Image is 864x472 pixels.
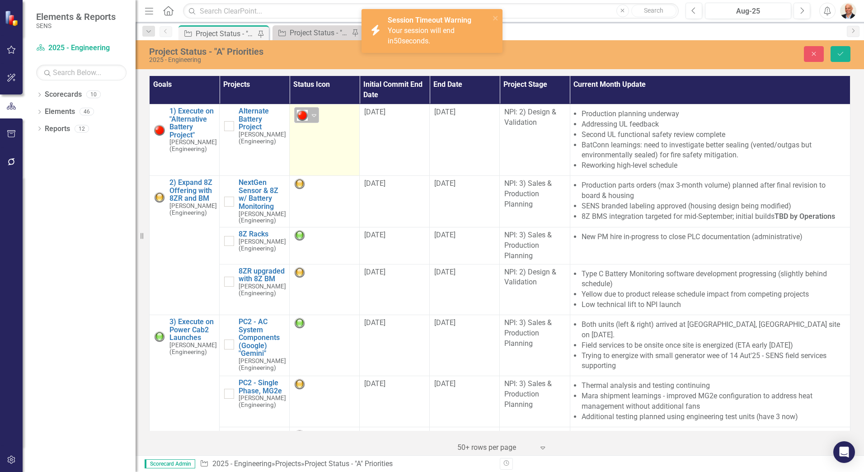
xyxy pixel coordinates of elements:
[297,110,308,121] img: Red: Critical Issues/Off-Track
[294,318,305,329] img: Green: On Track
[183,3,679,19] input: Search ClearPoint...
[169,139,217,152] small: [PERSON_NAME] (Engineering)
[364,430,385,439] span: [DATE]
[275,27,349,38] a: Project Status - "B" Priorities
[239,267,286,283] a: 8ZR upgraded with 8Z BM
[239,230,286,238] a: 8Z Racks
[294,230,305,241] img: Green: On Track
[364,179,385,188] span: [DATE]
[239,379,286,395] a: PC2 - Single Phase, MG2e
[239,107,286,131] a: Alternate Battery Project
[169,203,217,216] small: [PERSON_NAME] (Engineering)
[239,395,286,408] small: [PERSON_NAME] (Engineering)
[239,131,286,145] small: [PERSON_NAME] (Engineering)
[775,212,835,221] strong: TBD by Operations
[45,107,75,117] a: Elements
[833,441,855,463] div: Open Intercom Messenger
[582,160,845,171] li: Reworking high-level schedule
[582,340,845,351] li: Field services to be onsite once site is energized (ETA early [DATE])
[582,300,845,310] li: Low technical lift to NPI launch
[582,201,845,212] li: SENS branded labeling approved (housing design being modified)
[196,28,255,39] div: Project Status - "A" Priorities
[434,318,455,327] span: [DATE]
[36,22,116,29] small: SENS
[364,108,385,116] span: [DATE]
[582,391,845,412] li: Mara shipment learnings - improved MG2e configuration to address heat management without addition...
[154,192,165,203] img: Yellow: At Risk/Needs Attention
[504,231,552,260] span: NPI: 3) Sales & Production Planning
[434,231,455,239] span: [DATE]
[582,289,845,300] li: Yellow due to product release schedule impact from competing projects
[290,27,349,38] div: Project Status - "B" Priorities
[5,10,20,26] img: ClearPoint Strategy
[434,268,455,276] span: [DATE]
[582,381,845,391] li: Thermal analysis and testing continuing
[45,124,70,134] a: Reports
[582,212,845,222] li: 8Z BMS integration targeted for mid-September; initial builds
[364,268,385,276] span: [DATE]
[169,342,217,355] small: [PERSON_NAME] (Engineering)
[388,16,471,24] strong: Session Timeout Warning
[388,26,455,45] span: Your session will end in seconds.
[294,179,305,189] img: Yellow: At Risk/Needs Attention
[504,268,556,287] span: NPI: 2) Design & Validation
[239,318,286,358] a: PC2 - AC System Components (Google) "Gemini"
[149,57,542,63] div: 2025 - Engineering
[504,179,552,208] span: NPI: 3) Sales & Production Planning
[582,269,845,290] li: Type C Battery Monitoring software development progressing (slightly behind schedule)
[582,232,845,242] li: New PM hire in-progress to close PLC documentation (administrative)
[364,379,385,388] span: [DATE]
[75,125,89,132] div: 12
[631,5,676,17] button: Search
[239,179,286,210] a: NextGen Sensor & 8Z w/ Battery Monitoring
[36,65,127,80] input: Search Below...
[145,459,195,468] span: Scorecard Admin
[154,125,165,136] img: Red: Critical Issues/Off-Track
[294,267,305,278] img: Yellow: At Risk/Needs Attention
[364,318,385,327] span: [DATE]
[582,320,845,340] li: Both units (left & right) arrived at [GEOGRAPHIC_DATA], [GEOGRAPHIC_DATA] site on [DATE].
[239,283,286,297] small: [PERSON_NAME] (Engineering)
[364,231,385,239] span: [DATE]
[45,90,82,100] a: Scorecards
[200,459,493,469] div: » »
[434,179,455,188] span: [DATE]
[504,318,552,348] span: NPI: 3) Sales & Production Planning
[644,7,663,14] span: Search
[493,13,499,23] button: close
[582,412,845,422] li: Additional testing planned using engineering test units (have 3 now)
[86,91,101,99] div: 10
[504,108,556,127] span: NPI: 2) Design & Validation
[239,238,286,252] small: [PERSON_NAME] (Engineering)
[582,109,845,119] li: Production planning underway
[239,358,286,371] small: [PERSON_NAME] (Engineering)
[705,3,791,19] button: Aug-25
[582,351,845,372] li: Trying to energize with small generator wee of 14 Aut'25 - SENS field services supporting
[169,179,217,203] a: 2) Expand 8Z Offering with 8ZR and BM
[434,430,455,439] span: [DATE]
[394,37,402,45] span: 50
[149,47,542,57] div: Project Status - "A" Priorities
[275,459,301,468] a: Projects
[840,3,856,19] img: Don Nohavec
[582,119,845,130] li: Addressing UL feedback
[80,108,94,116] div: 46
[582,130,845,140] li: Second UL functional safety review complete
[294,430,305,441] img: Yellow: At Risk/Needs Attention
[169,107,217,139] a: 1) Execute on "Alternative Battery Project"
[504,379,552,409] span: NPI: 3) Sales & Production Planning
[504,430,552,460] span: NPI: 4) Manufacturing Ramp
[169,318,217,342] a: 3) Execute on Power Cab2 Launches
[36,43,127,53] a: 2025 - Engineering
[305,459,393,468] div: Project Status - "A" Priorities
[36,11,116,22] span: Elements & Reports
[212,459,272,468] a: 2025 - Engineering
[582,140,845,161] li: BatConn learnings: need to investigate better sealing (vented/outgas but environmentally sealed) ...
[239,211,286,224] small: [PERSON_NAME] (Engineering)
[582,180,845,201] li: Production parts orders (max 3-month volume) planned after final revision to board & housing
[708,6,788,17] div: Aug-25
[434,379,455,388] span: [DATE]
[154,331,165,342] img: Green: On Track
[434,108,455,116] span: [DATE]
